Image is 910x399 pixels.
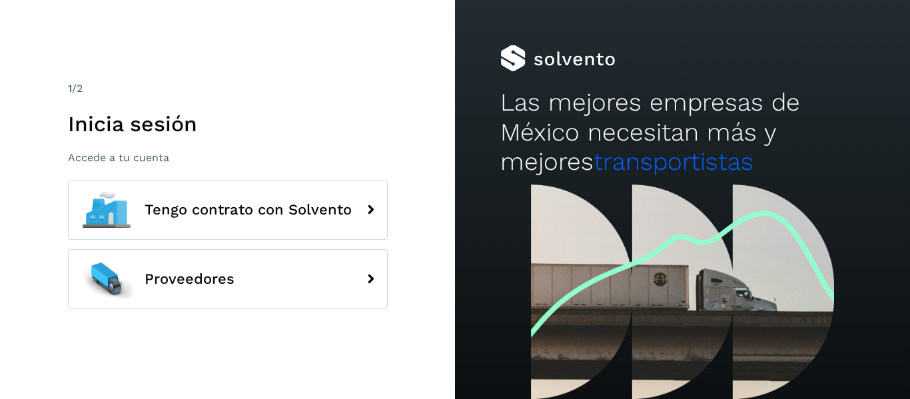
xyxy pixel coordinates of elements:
[68,249,388,309] button: Proveedores
[145,271,234,287] span: Proveedores
[68,81,388,97] div: /2
[594,147,753,176] span: transportistas
[68,111,388,137] h1: Inicia sesión
[500,88,864,177] h2: Las mejores empresas de México necesitan más y mejores
[68,151,388,164] p: Accede a tu cuenta
[145,202,352,218] span: Tengo contrato con Solvento
[68,82,72,95] span: 1
[68,180,388,240] button: Tengo contrato con Solvento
